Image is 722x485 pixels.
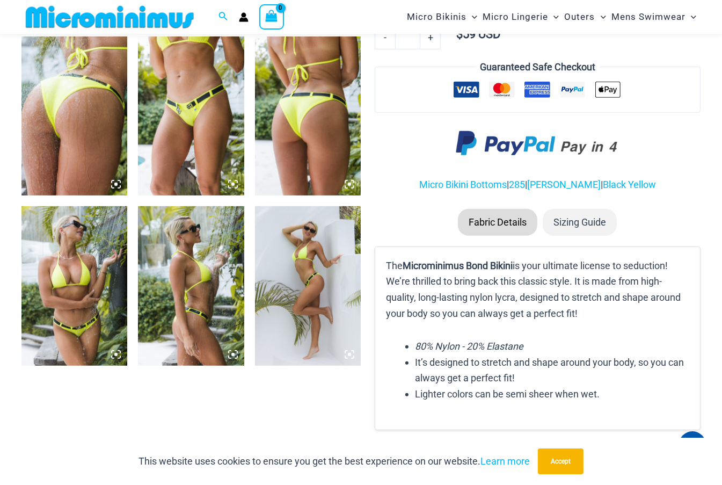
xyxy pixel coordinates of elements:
[476,59,600,75] legend: Guaranteed Safe Checkout
[565,3,595,31] span: Outers
[403,2,701,32] nav: Site Navigation
[415,354,689,386] li: It’s designed to stretch and shape around your body, so you can always get a perfect fit!
[458,209,537,236] li: Fabric Details
[483,3,548,31] span: Micro Lingerie
[466,3,477,31] span: Menu Toggle
[21,5,198,29] img: MM SHOP LOGO FLAT
[527,179,601,190] a: [PERSON_NAME]
[456,27,500,41] bdi: 59 USD
[255,206,361,365] img: Bond Fluro Yellow 312 Top 285 Cheeky
[611,3,685,31] span: Mens Swimwear
[259,4,284,29] a: View Shopping Cart, empty
[509,179,525,190] a: 285
[138,206,244,365] img: Bond Fluro Yellow 312 Top 285 Cheeky
[218,10,228,24] a: Search icon link
[395,26,420,49] input: Product quantity
[403,260,513,271] b: Microminimus Bond Bikini
[543,209,617,236] li: Sizing Guide
[419,179,507,190] a: Micro Bikini Bottoms
[456,27,463,41] span: $
[415,341,523,352] em: 80% Nylon - 20% Elastane
[255,37,361,196] img: Bond Fluro Yellow 312 Top 285 Cheeky
[603,179,626,190] a: Black
[595,3,606,31] span: Menu Toggle
[138,453,530,469] p: This website uses cookies to ensure you get the best experience on our website.
[480,455,530,467] a: Learn more
[480,3,561,31] a: Micro LingerieMenu ToggleMenu Toggle
[239,12,249,22] a: Account icon link
[420,26,441,49] a: +
[407,3,466,31] span: Micro Bikinis
[538,448,584,474] button: Accept
[21,37,127,196] img: Bond Fluro Yellow 312 Top 285 Cheeky
[375,177,701,193] p: | | |
[548,3,559,31] span: Menu Toggle
[562,3,609,31] a: OutersMenu ToggleMenu Toggle
[21,206,127,365] img: Bond Fluro Yellow 312 Top 285 Cheeky
[386,258,689,322] p: The is your ultimate license to seduction! We’re thrilled to bring back this classic style. It is...
[138,37,244,196] img: Bond Fluro Yellow 312 Top 285 Cheeky
[628,179,656,190] a: Yellow
[609,3,699,31] a: Mens SwimwearMenu ToggleMenu Toggle
[415,386,689,402] li: Lighter colors can be semi sheer when wet.
[685,3,696,31] span: Menu Toggle
[375,26,395,49] a: -
[404,3,480,31] a: Micro BikinisMenu ToggleMenu Toggle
